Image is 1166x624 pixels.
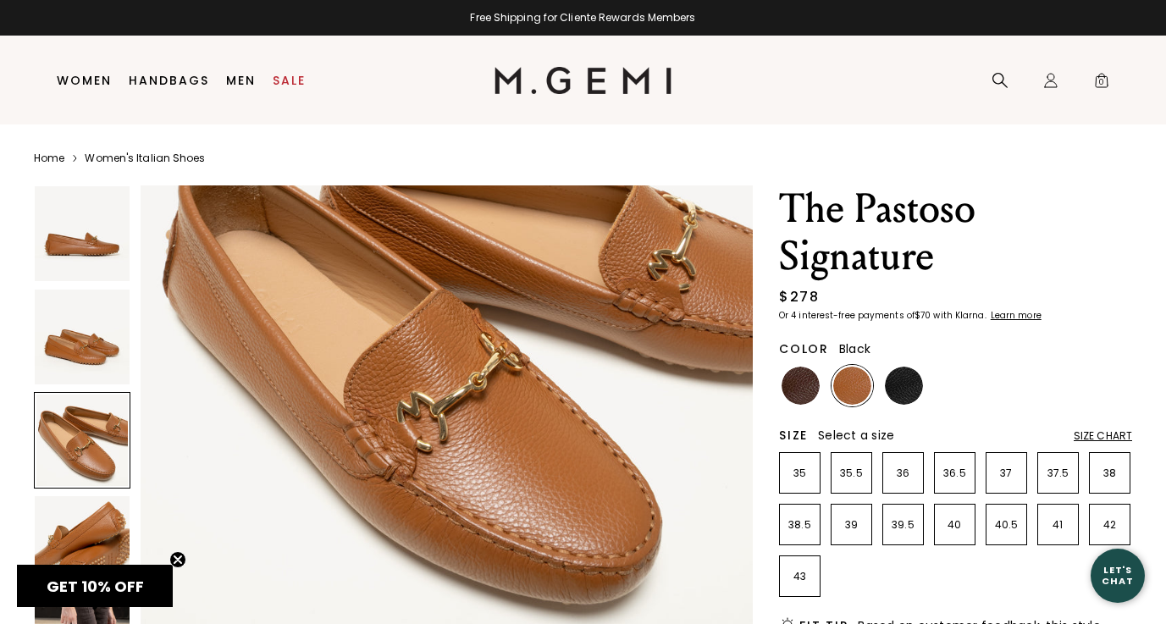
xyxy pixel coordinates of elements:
[839,340,870,357] span: Black
[935,518,975,532] p: 40
[818,427,894,444] span: Select a size
[129,74,209,87] a: Handbags
[1091,565,1145,586] div: Let's Chat
[780,570,820,583] p: 43
[35,496,130,591] img: The Pastoso Signature
[226,74,256,87] a: Men
[935,467,975,480] p: 36.5
[169,551,186,568] button: Close teaser
[35,186,130,281] img: The Pastoso Signature
[779,428,808,442] h2: Size
[1038,518,1078,532] p: 41
[989,311,1042,321] a: Learn more
[1090,518,1130,532] p: 42
[915,309,931,322] klarna-placement-style-amount: $70
[832,518,871,532] p: 39
[1093,75,1110,92] span: 0
[34,152,64,165] a: Home
[885,367,923,405] img: Black
[47,576,144,597] span: GET 10% OFF
[85,152,205,165] a: Women's Italian Shoes
[780,467,820,480] p: 35
[779,185,1132,280] h1: The Pastoso Signature
[986,518,1026,532] p: 40.5
[833,367,871,405] img: Tan
[782,367,820,405] img: Chocolate
[273,74,306,87] a: Sale
[933,309,988,322] klarna-placement-style-body: with Klarna
[1090,467,1130,480] p: 38
[17,565,173,607] div: GET 10% OFFClose teaser
[779,342,829,356] h2: Color
[35,290,130,384] img: The Pastoso Signature
[779,287,819,307] div: $278
[57,74,112,87] a: Women
[1074,429,1132,443] div: Size Chart
[779,309,915,322] klarna-placement-style-body: Or 4 interest-free payments of
[991,309,1042,322] klarna-placement-style-cta: Learn more
[495,67,671,94] img: M.Gemi
[1038,467,1078,480] p: 37.5
[780,518,820,532] p: 38.5
[883,518,923,532] p: 39.5
[832,467,871,480] p: 35.5
[883,467,923,480] p: 36
[986,467,1026,480] p: 37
